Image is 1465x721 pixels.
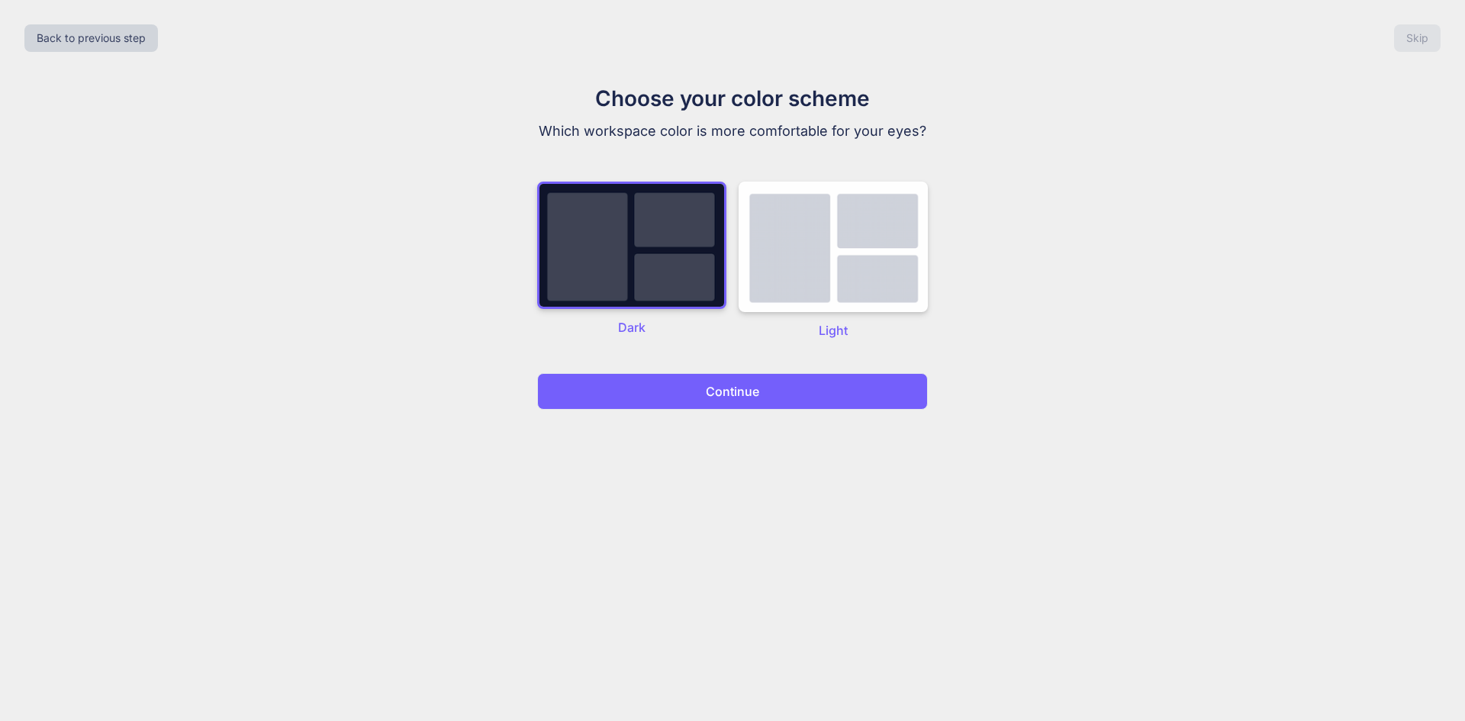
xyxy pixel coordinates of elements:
p: Dark [537,318,726,336]
button: Back to previous step [24,24,158,52]
p: Light [739,321,928,340]
button: Continue [537,373,928,410]
h1: Choose your color scheme [476,82,989,114]
p: Continue [706,382,759,401]
img: dark [537,182,726,309]
p: Which workspace color is more comfortable for your eyes? [476,121,989,142]
img: dark [739,182,928,312]
button: Skip [1394,24,1441,52]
